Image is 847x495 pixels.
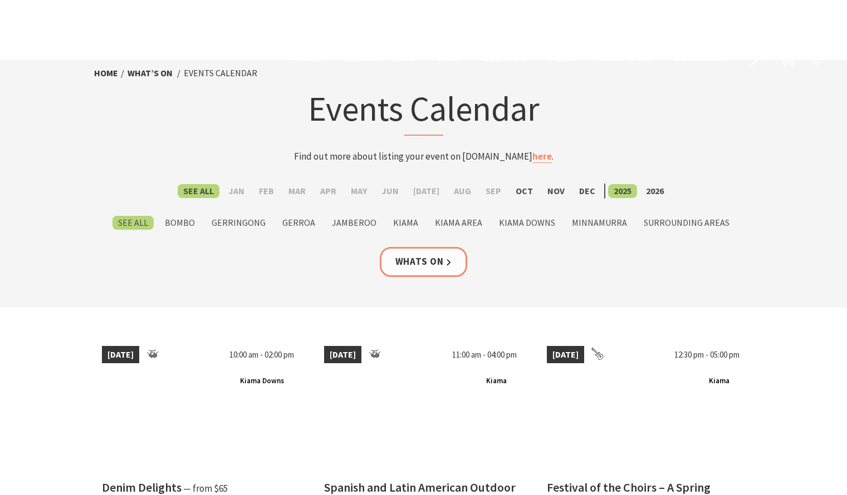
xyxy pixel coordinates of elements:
label: Oct [510,184,538,198]
p: Find out more about listing your event on [DOMAIN_NAME] . [205,149,642,164]
label: 2026 [640,184,669,198]
label: [DATE] [408,184,445,198]
span: Home [293,51,321,64]
label: Jan [223,184,250,198]
label: Kiama Downs [493,216,561,230]
label: Aug [448,184,477,198]
label: Feb [253,184,280,198]
label: Gerringong [206,216,271,230]
label: Apr [315,184,342,198]
label: See All [112,216,154,230]
label: Kiama [388,216,424,230]
span: 10:00 am - 02:00 pm [224,346,300,364]
label: See All [178,184,219,198]
label: Surrounding Areas [638,216,735,230]
label: Jun [376,184,404,198]
label: Dec [574,184,601,198]
span: [DATE] [324,346,361,364]
span: 11:00 am - 04:00 pm [447,346,522,364]
a: Whats On [380,247,468,276]
h4: Denim Delights [102,479,182,495]
label: Gerroa [277,216,321,230]
label: Kiama Area [429,216,488,230]
span: Kiama Downs [236,374,288,388]
label: 2025 [608,184,637,198]
nav: Main Menu [282,49,738,67]
label: Bombo [159,216,200,230]
span: Stay [437,51,462,64]
span: Kiama [482,374,511,388]
span: [DATE] [102,346,139,364]
span: Destinations [344,51,415,64]
a: here [532,150,552,163]
span: See & Do [483,51,527,64]
label: Jamberoo [326,216,382,230]
span: Kiama [704,374,734,388]
label: Mar [283,184,311,198]
span: Book now [674,51,727,64]
span: Plan [550,51,575,64]
label: Minnamurra [566,216,633,230]
label: May [345,184,373,198]
label: Sep [480,184,507,198]
span: ⁠— from $65 [183,482,228,494]
label: Nov [542,184,570,198]
span: 12:30 pm - 05:00 pm [669,346,745,364]
span: [DATE] [547,346,584,364]
span: What’s On [597,51,652,64]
